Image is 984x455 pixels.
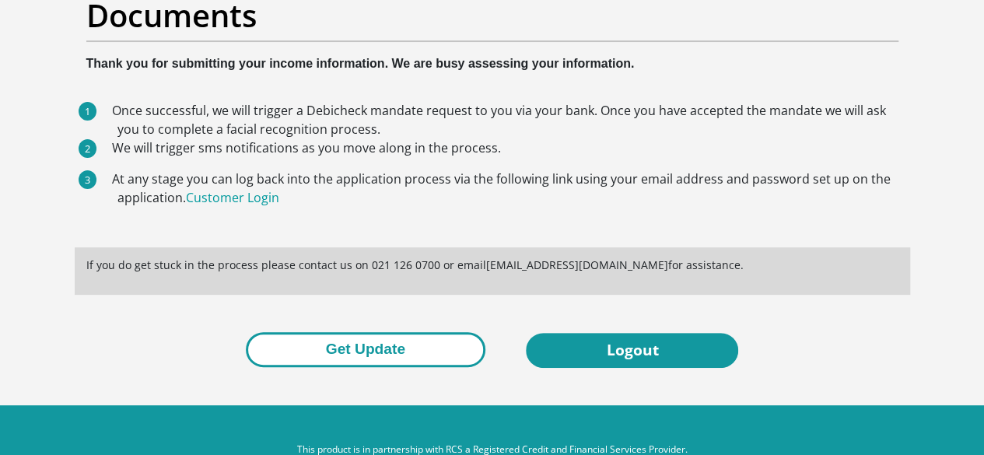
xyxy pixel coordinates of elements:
[117,170,898,207] li: At any stage you can log back into the application process via the following link using your emai...
[86,257,898,273] p: If you do get stuck in the process please contact us on 021 126 0700 or email [EMAIL_ADDRESS][DOM...
[246,332,485,367] button: Get Update
[186,189,279,206] a: Customer Login
[117,138,898,157] li: We will trigger sms notifications as you move along in the process.
[86,57,635,70] b: Thank you for submitting your income information. We are busy assessing your information.
[117,101,898,138] li: Once successful, we will trigger a Debicheck mandate request to you via your bank. Once you have ...
[526,333,738,368] a: Logout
